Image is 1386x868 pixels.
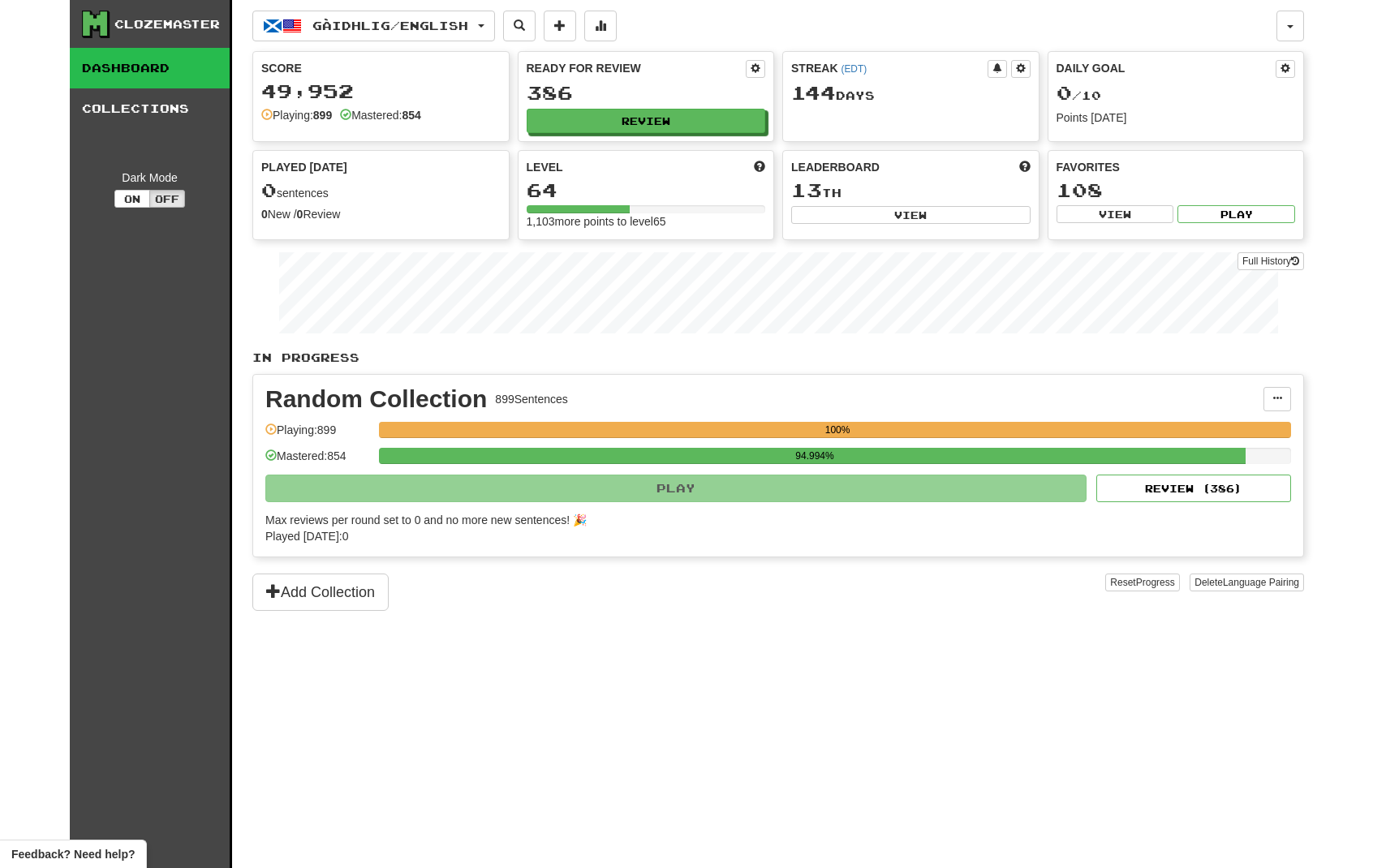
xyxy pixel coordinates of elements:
[1057,180,1296,200] div: 108
[1237,252,1304,270] a: Full History
[754,159,765,175] span: Score more points to level up
[297,208,303,221] strong: 0
[384,448,1245,464] div: 94.994%
[527,83,766,103] div: 386
[261,81,501,101] div: 49,952
[1177,205,1295,223] button: Play
[841,63,867,75] a: (EDT)
[149,190,185,208] button: Off
[527,180,766,200] div: 64
[791,83,1031,104] div: Day s
[265,475,1087,502] button: Play
[1057,81,1072,104] span: 0
[70,48,230,88] a: Dashboard
[1096,475,1291,502] button: Review (386)
[265,422,371,449] div: Playing: 899
[791,178,822,201] span: 13
[313,109,332,122] strong: 899
[261,159,347,175] span: Played [DATE]
[584,11,617,41] button: More stats
[11,846,135,862] span: Open feedback widget
[1019,159,1031,175] span: This week in points, UTC
[527,159,563,175] span: Level
[261,107,332,123] div: Playing:
[1057,110,1296,126] div: Points [DATE]
[265,448,371,475] div: Mastered: 854
[70,88,230,129] a: Collections
[1136,577,1175,588] span: Progress
[252,11,495,41] button: Gàidhlig/English
[544,11,576,41] button: Add sentence to collection
[252,350,1304,366] p: In Progress
[1190,574,1304,591] button: DeleteLanguage Pairing
[82,170,217,186] div: Dark Mode
[791,81,836,104] span: 144
[527,60,747,76] div: Ready for Review
[402,109,420,122] strong: 854
[261,206,501,222] div: New / Review
[312,19,468,32] span: Gàidhlig / English
[1057,88,1101,102] span: / 10
[527,109,766,133] button: Review
[261,60,501,76] div: Score
[495,391,568,407] div: 899 Sentences
[340,107,421,123] div: Mastered:
[791,180,1031,201] div: th
[265,387,487,411] div: Random Collection
[1057,60,1276,78] div: Daily Goal
[1223,577,1299,588] span: Language Pairing
[252,574,389,611] button: Add Collection
[527,213,766,230] div: 1,103 more points to level 65
[265,530,348,543] span: Played [DATE]: 0
[261,208,268,221] strong: 0
[384,422,1291,438] div: 100%
[261,180,501,201] div: sentences
[265,512,1281,528] div: Max reviews per round set to 0 and no more new sentences! 🎉
[1105,574,1179,591] button: ResetProgress
[791,159,880,175] span: Leaderboard
[114,16,220,32] div: Clozemaster
[791,206,1031,224] button: View
[261,178,277,201] span: 0
[791,60,988,76] div: Streak
[503,11,536,41] button: Search sentences
[1057,159,1296,175] div: Favorites
[114,190,150,208] button: On
[1057,205,1174,223] button: View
